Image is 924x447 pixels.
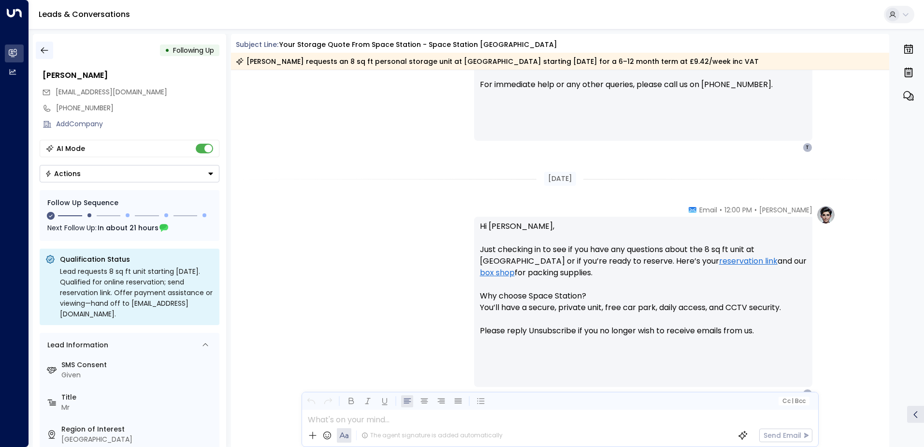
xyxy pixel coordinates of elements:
[754,205,757,215] span: •
[61,392,216,402] label: Title
[816,205,836,224] img: profile-logo.png
[61,402,216,413] div: Mr
[720,205,722,215] span: •
[60,254,214,264] p: Qualification Status
[60,266,214,319] div: Lead requests 8 sq ft unit starting [DATE]. Qualified for online reservation; send reservation li...
[61,370,216,380] div: Given
[236,40,278,49] span: Subject Line:
[40,165,219,182] div: Button group with a nested menu
[480,221,807,348] p: Hi [PERSON_NAME], Just checking in to see if you have any questions about the 8 sq ft unit at [GE...
[61,360,216,370] label: SMS Consent
[39,9,130,20] a: Leads & Conversations
[480,267,515,279] a: box shop
[44,340,108,350] div: Lead Information
[45,169,81,178] div: Actions
[43,70,219,81] div: [PERSON_NAME]
[719,255,778,267] a: reservation link
[792,398,794,404] span: |
[56,87,167,97] span: tommagrath2018@hotmail.com
[61,424,216,434] label: Region of Interest
[47,223,212,233] div: Next Follow Up:
[699,205,717,215] span: Email
[803,143,812,152] div: T
[778,397,809,406] button: Cc|Bcc
[56,87,167,97] span: [EMAIL_ADDRESS][DOMAIN_NAME]
[803,389,812,399] div: T
[47,198,212,208] div: Follow Up Sequence
[724,205,752,215] span: 12:00 PM
[165,42,170,59] div: •
[305,395,317,407] button: Undo
[544,172,576,186] div: [DATE]
[782,398,805,404] span: Cc Bcc
[56,103,219,113] div: [PHONE_NUMBER]
[61,434,216,445] div: [GEOGRAPHIC_DATA]
[98,223,159,233] span: In about 21 hours
[759,205,812,215] span: [PERSON_NAME]
[56,119,219,129] div: AddCompany
[322,395,334,407] button: Redo
[236,57,759,66] div: [PERSON_NAME] requests an 8 sq ft personal storage unit at [GEOGRAPHIC_DATA] starting [DATE] for ...
[173,45,214,55] span: Following Up
[361,431,503,440] div: The agent signature is added automatically
[57,144,85,153] div: AI Mode
[40,165,219,182] button: Actions
[279,40,557,50] div: Your storage quote from Space Station - Space Station [GEOGRAPHIC_DATA]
